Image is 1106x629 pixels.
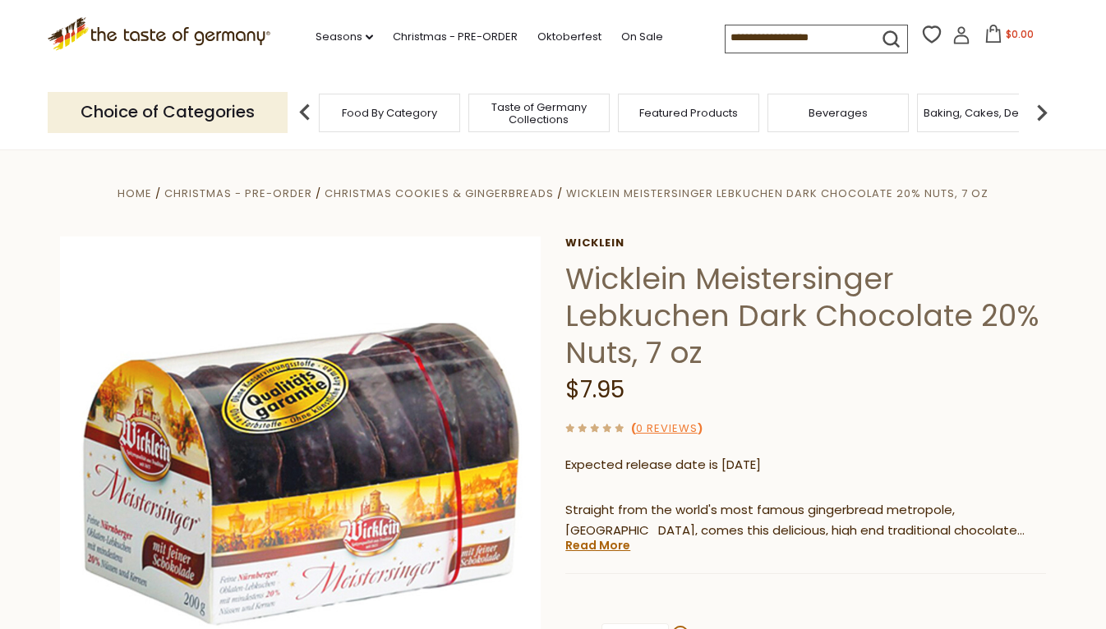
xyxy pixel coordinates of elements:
[631,420,703,436] span: ( )
[393,28,518,46] a: Christmas - PRE-ORDER
[621,28,663,46] a: On Sale
[537,28,601,46] a: Oktoberfest
[974,25,1044,49] button: $0.00
[565,260,1046,371] h1: Wicklein Meistersinger Lebkuchen Dark Chocolate 20% Nuts, 7 oz
[118,186,152,201] a: Home
[48,92,288,132] p: Choice of Categories
[924,107,1051,119] a: Baking, Cakes, Desserts
[565,374,624,406] span: $7.95
[565,537,630,553] a: Read More
[342,107,437,119] a: Food By Category
[636,420,698,438] a: 0 Reviews
[565,455,1046,475] p: Expected release date is [DATE]
[325,186,553,201] a: Christmas Cookies & Gingerbreads
[565,236,1046,250] a: Wicklein
[1006,27,1034,41] span: $0.00
[473,101,605,126] a: Taste of Germany Collections
[565,501,1025,559] span: Straight from the world's most famous gingerbread metropole, [GEOGRAPHIC_DATA], comes this delici...
[316,28,373,46] a: Seasons
[809,107,868,119] a: Beverages
[639,107,738,119] a: Featured Products
[1025,96,1058,129] img: next arrow
[288,96,321,129] img: previous arrow
[164,186,312,201] a: Christmas - PRE-ORDER
[566,186,988,201] a: Wicklein Meistersinger Lebkuchen Dark Chocolate 20% Nuts, 7 oz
